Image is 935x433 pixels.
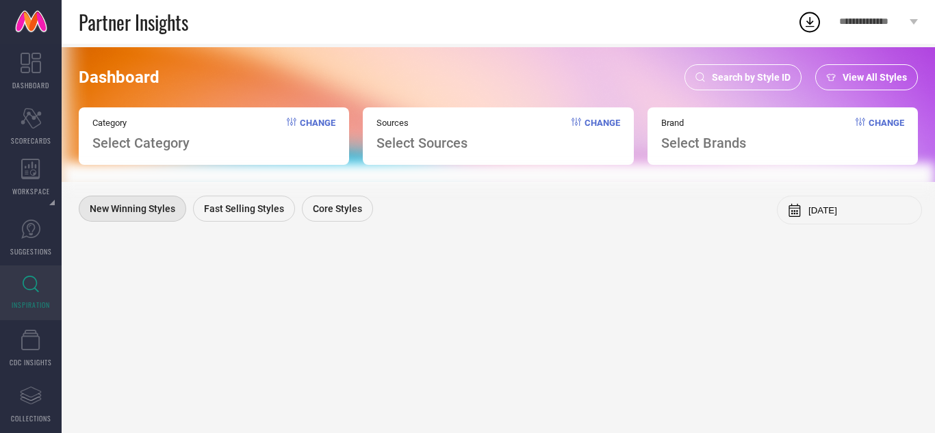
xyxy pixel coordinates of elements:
span: Brand [661,118,746,128]
span: Partner Insights [79,8,188,36]
span: Change [585,118,620,151]
span: Category [92,118,190,128]
span: CDC INSIGHTS [10,357,52,367]
span: Fast Selling Styles [204,203,284,214]
span: Select Brands [661,135,746,151]
span: Core Styles [313,203,362,214]
span: Search by Style ID [712,72,791,83]
span: Change [300,118,335,151]
span: INSPIRATION [12,300,50,310]
div: Open download list [797,10,822,34]
span: Sources [376,118,467,128]
span: Dashboard [79,68,159,87]
span: DASHBOARD [12,80,49,90]
span: COLLECTIONS [11,413,51,423]
span: Change [869,118,904,151]
span: New Winning Styles [90,203,175,214]
span: Select Category [92,135,190,151]
span: SCORECARDS [11,135,51,146]
span: View All Styles [843,72,907,83]
span: Select Sources [376,135,467,151]
input: Select month [808,205,911,215]
span: SUGGESTIONS [10,246,52,257]
span: WORKSPACE [12,186,50,196]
